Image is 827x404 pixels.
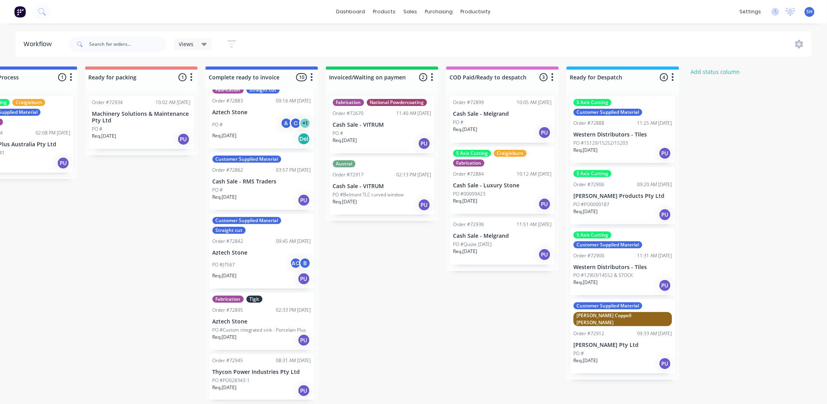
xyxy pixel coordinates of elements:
[574,208,598,215] p: Req. [DATE]
[637,252,672,259] div: 11:31 AM [DATE]
[418,199,431,211] div: PU
[450,147,555,214] div: 5 Axis CuttingCraigieburnFabricationOrder #7288410:12 AM [DATE]Cash Sale - Luxury StonePO #000094...
[213,121,223,128] p: PO #
[574,264,672,271] p: Western Distributors - Tiles
[453,119,464,126] p: PO #
[539,198,551,210] div: PU
[213,187,223,194] p: PO #
[213,109,311,116] p: Aztech Stone
[333,191,404,198] p: PO #Belmont TLC curved window
[574,170,612,177] div: 5 Axis Cutting
[333,137,357,144] p: Req. [DATE]
[453,171,484,178] div: Order #72884
[213,238,243,245] div: Order #72842
[276,167,311,174] div: 03:57 PM [DATE]
[453,126,478,133] p: Req. [DATE]
[92,111,191,124] p: Machinery Solutions & Maintenance Pty Ltd
[453,233,552,239] p: Cash Sale - Melgrand
[574,99,612,106] div: 5 Axis Cutting
[213,217,281,224] div: Customer Supplied Material
[156,99,191,106] div: 10:02 AM [DATE]
[574,330,605,337] div: Order #72912
[517,99,552,106] div: 10:05 AM [DATE]
[209,354,314,401] div: Order #7294508:31 AM [DATE]Thycon Power Industries Pty LtdPO #PO028343-1Req.[DATE]PU
[276,97,311,104] div: 09:16 AM [DATE]
[213,250,311,256] p: Aztech Stone
[89,36,166,52] input: Search for orders...
[574,279,598,286] p: Req. [DATE]
[574,342,672,348] p: [PERSON_NAME] Pty Ltd
[517,171,552,178] div: 10:12 AM [DATE]
[276,357,311,364] div: 08:31 AM [DATE]
[89,96,194,149] div: Order #7293410:02 AM [DATE]Machinery Solutions & Maintenance Pty LtdPO #Req.[DATE]PU
[574,147,598,154] p: Req. [DATE]
[333,110,364,117] div: Order #72670
[213,318,311,325] p: Aztech Stone
[453,248,478,255] p: Req. [DATE]
[421,6,457,18] div: purchasing
[333,99,364,106] div: Fabrication
[213,377,250,384] p: PO #PO028343-1
[333,183,431,190] p: Cash Sale - VITRUM
[517,221,552,228] div: 11:51 AM [DATE]
[807,8,813,15] span: SH
[574,131,672,138] p: Western Distributors - Tiles
[57,157,70,169] div: PU
[213,384,237,391] p: Req. [DATE]
[92,126,103,133] p: PO #
[213,227,246,234] div: Straight cut
[281,117,292,129] div: A
[298,194,310,206] div: PU
[276,307,311,314] div: 02:33 PM [DATE]
[213,86,244,93] div: Fabrication
[397,171,431,178] div: 02:13 PM [DATE]
[298,384,310,397] div: PU
[213,178,311,185] p: Cash Sale - RMS Traders
[453,150,491,157] div: 5 Axis Cutting
[659,357,671,370] div: PU
[453,221,484,228] div: Order #72936
[213,307,243,314] div: Order #72895
[574,232,612,239] div: 5 Axis Cutting
[450,218,555,265] div: Order #7293611:51 AM [DATE]Cash Sale - MelgrandPO #Quote [DATE]Req.[DATE]PU
[330,157,435,215] div: AustralOrder #7291702:13 PM [DATE]Cash Sale - VITRUMPO #Belmont TLC curved windowReq.[DATE]PU
[276,238,311,245] div: 09:45 AM [DATE]
[574,140,628,147] p: PO #15129/15252/15203
[453,99,484,106] div: Order #72899
[213,327,306,334] p: PO #Custom integrated sink - Porcelain Plus
[213,334,237,341] p: Req. [DATE]
[213,272,237,279] p: Req. [DATE]
[177,133,190,145] div: PU
[213,296,244,303] div: Fabrication
[333,130,344,137] p: PO #
[23,40,55,49] div: Workflow
[637,120,672,127] div: 11:25 AM [DATE]
[574,241,643,248] div: Customer Supplied Material
[333,171,364,178] div: Order #72917
[298,133,310,145] div: Del
[92,99,123,106] div: Order #72934
[736,6,765,18] div: settings
[179,40,194,48] span: Views
[333,160,356,167] div: Austral
[247,296,263,303] div: Tigit
[213,132,237,139] p: Req. [DATE]
[450,96,555,143] div: Order #7289910:05 AM [DATE]Cash Sale - MelgrandPO #Req.[DATE]PU
[213,357,243,364] div: Order #72945
[397,110,431,117] div: 11:40 AM [DATE]
[14,6,26,18] img: Factory
[659,279,671,292] div: PU
[213,97,243,104] div: Order #72883
[209,293,314,350] div: FabricationTigitOrder #7289502:33 PM [DATE]Aztech StonePO #Custom integrated sink - Porcelain Plu...
[36,129,70,136] div: 02:08 PM [DATE]
[247,86,280,93] div: Straight cut
[213,167,243,174] div: Order #72862
[574,272,633,279] p: PO #12903/14552 & STOCK
[299,117,311,129] div: + 1
[209,64,314,149] div: FabricationStraight cutOrder #7288309:16 AM [DATE]Aztech StonePO #AC+1Req.[DATE]Del
[574,312,672,326] div: [PERSON_NAME] Coppell [PERSON_NAME]
[330,96,435,153] div: FabricationNational PowdercoatingOrder #7267011:40 AM [DATE]Cash Sale - VITRUMPO #Req.[DATE]PU
[453,182,552,189] p: Cash Sale - Luxury Stone
[333,122,431,128] p: Cash Sale - VITRUM
[453,241,492,248] p: PO #Quote [DATE]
